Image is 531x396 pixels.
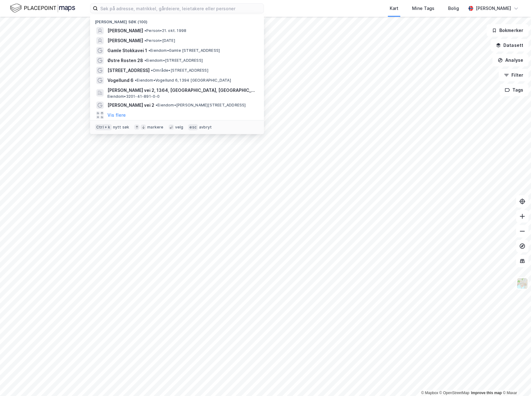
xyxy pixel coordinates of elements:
[107,37,143,44] span: [PERSON_NAME]
[421,391,438,395] a: Mapbox
[492,54,529,66] button: Analyse
[98,4,264,13] input: Søk på adresse, matrikkel, gårdeiere, leietakere eller personer
[107,67,150,74] span: [STREET_ADDRESS]
[144,58,203,63] span: Eiendom • [STREET_ADDRESS]
[156,103,246,108] span: Eiendom • [PERSON_NAME][STREET_ADDRESS]
[113,125,129,130] div: nytt søk
[491,39,529,52] button: Datasett
[144,28,146,33] span: •
[144,38,146,43] span: •
[412,5,434,12] div: Mine Tags
[476,5,511,12] div: [PERSON_NAME]
[107,87,256,94] span: [PERSON_NAME] vei 2, 1364, [GEOGRAPHIC_DATA], [GEOGRAPHIC_DATA]
[148,48,150,53] span: •
[439,391,470,395] a: OpenStreetMap
[516,277,528,289] img: Z
[175,125,184,130] div: velg
[500,366,531,396] iframe: Chat Widget
[188,124,198,130] div: esc
[144,58,146,63] span: •
[156,103,157,107] span: •
[148,48,220,53] span: Eiendom • Gamle [STREET_ADDRESS]
[107,57,143,64] span: Østre Rosten 28
[10,3,75,14] img: logo.f888ab2527a4732fd821a326f86c7f29.svg
[471,391,502,395] a: Improve this map
[151,68,208,73] span: Område • [STREET_ADDRESS]
[95,124,112,130] div: Ctrl + k
[144,28,186,33] span: Person • 21. okt. 1998
[135,78,137,83] span: •
[390,5,398,12] div: Kart
[151,68,153,73] span: •
[107,94,160,99] span: Eiendom • 3201-41-891-0-0
[500,366,531,396] div: Kontrollprogram for chat
[499,69,529,81] button: Filter
[107,47,147,54] span: Gamle Stokkavei 1
[487,24,529,37] button: Bokmerker
[107,111,126,119] button: Vis flere
[90,15,264,26] div: [PERSON_NAME] søk (100)
[107,77,134,84] span: Vogellund 6
[135,78,231,83] span: Eiendom • Vogellund 6, 1394 [GEOGRAPHIC_DATA]
[147,125,163,130] div: markere
[107,27,143,34] span: [PERSON_NAME]
[144,38,175,43] span: Person • [DATE]
[107,101,154,109] span: [PERSON_NAME] vei 2
[448,5,459,12] div: Bolig
[199,125,212,130] div: avbryt
[500,84,529,96] button: Tags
